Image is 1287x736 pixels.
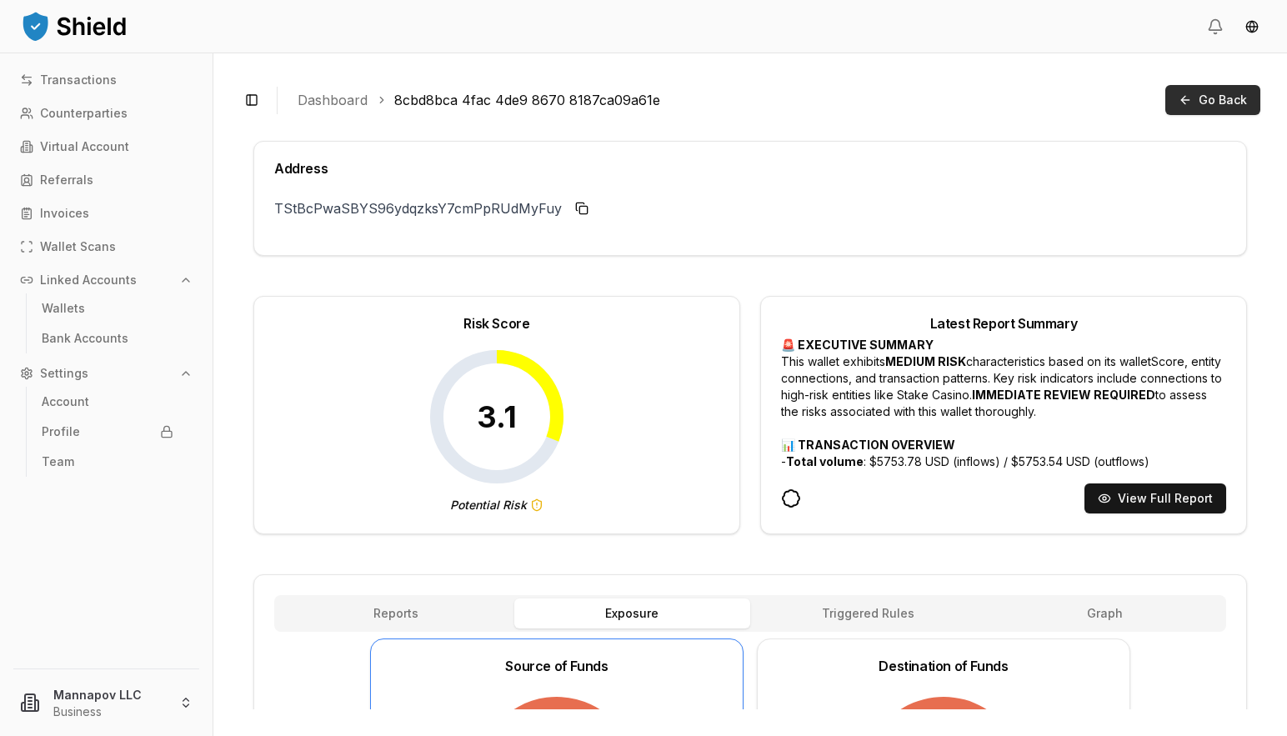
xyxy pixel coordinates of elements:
[40,174,93,186] p: Referrals
[35,325,180,352] a: Bank Accounts
[972,388,1155,402] strong: IMMEDIATE REVIEW REQUIRED
[885,354,966,368] strong: MEDIUM RISK
[42,396,89,408] p: Account
[13,167,199,193] a: Referrals
[40,368,88,379] p: Settings
[274,198,562,218] p: TStBcPwaSBYS96ydqzksY7cmPpRUdMyFuy
[35,388,180,415] a: Account
[13,360,199,387] button: Settings
[53,686,166,703] p: Mannapov LLC
[781,317,1226,330] div: Latest Report Summary
[35,295,180,322] a: Wallets
[278,598,514,628] button: Reports
[568,195,595,222] button: Copy to clipboard
[40,141,129,153] p: Virtual Account
[1084,483,1226,513] button: View Full Report
[40,241,116,253] p: Wallet Scans
[35,418,180,445] a: Profile
[40,74,117,86] p: Transactions
[274,317,719,330] div: Risk Score
[450,497,543,513] span: Potential Risk
[781,338,934,352] strong: 🚨 EXECUTIVE SUMMARY
[1199,92,1247,108] span: Go Back
[40,274,137,286] p: Linked Accounts
[781,488,801,508] svg: [DATE]T15:22:55.361Z
[40,208,89,219] p: Invoices
[42,303,85,314] p: Wallets
[987,598,1224,628] button: Graph
[822,605,914,622] span: Triggered Rules
[13,267,199,293] button: Linked Accounts
[35,448,180,475] a: Team
[13,100,199,127] a: Counterparties
[879,659,1008,673] div: Destination of Funds
[7,676,206,729] button: Mannapov LLCBusiness
[40,108,128,119] p: Counterparties
[394,90,660,110] a: 8cbd8bca 4fac 4de9 8670 8187ca09a61e
[42,456,74,468] p: Team
[13,67,199,93] a: Transactions
[514,598,751,628] button: Exposure
[13,233,199,260] a: Wallet Scans
[13,133,199,160] a: Virtual Account
[1165,85,1260,115] button: Go Back
[20,9,128,43] img: ShieldPay Logo
[13,200,199,227] a: Invoices
[42,426,80,438] p: Profile
[781,438,955,452] strong: 📊 TRANSACTION OVERVIEW
[42,333,128,344] p: Bank Accounts
[298,90,1152,110] nav: breadcrumb
[298,90,368,110] a: Dashboard
[53,703,166,720] p: Business
[274,162,1226,175] div: Address
[505,659,608,673] div: Source of Funds
[786,454,864,468] strong: Total volume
